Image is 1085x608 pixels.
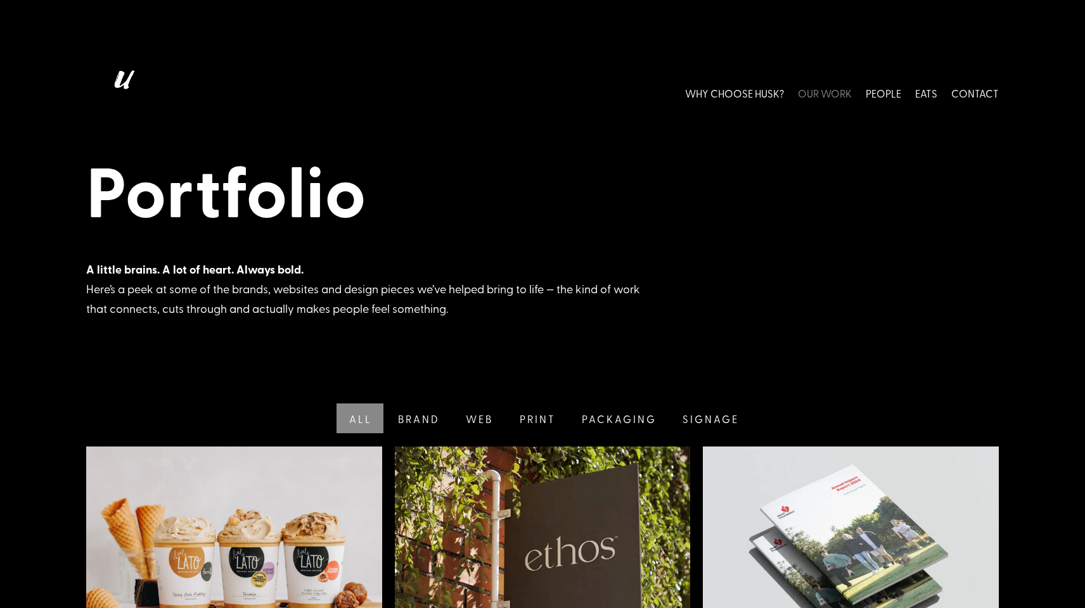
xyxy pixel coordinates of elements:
[505,403,568,433] a: Print
[866,65,901,122] a: PEOPLE
[951,65,999,122] a: CONTACT
[383,403,452,433] a: Brand
[668,403,751,433] a: Signage
[567,403,669,433] a: Packaging
[798,65,852,122] a: OUR WORK
[86,261,304,277] strong: A little brains. A lot of heart. Always bold.
[86,148,999,238] h1: Portfolio
[915,65,937,122] a: EATS
[451,403,505,433] a: Web
[86,65,156,122] img: Husk logo
[86,260,657,318] div: Here’s a peek at some of the brands, websites and design pieces we’ve helped bring to life — the ...
[334,403,383,433] a: All
[685,65,784,122] a: WHY CHOOSE HUSK?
